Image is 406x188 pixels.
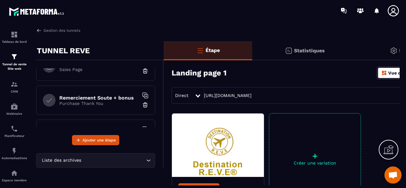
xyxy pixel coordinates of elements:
[82,137,116,143] span: Ajouter une étape
[196,47,204,54] img: bars-o.4a397970.svg
[36,153,155,168] div: Search for option
[36,28,80,33] a: Gestion des tunnels
[37,44,90,57] p: TUNNEL REVE
[10,169,18,177] img: automations
[40,157,82,164] span: Liste des archives
[2,165,27,187] a: automationsautomationsEspace membre
[142,102,148,108] img: trash
[2,76,27,98] a: formationformationCRM
[10,31,18,38] img: formation
[381,70,387,76] img: dashboard-orange.40269519.svg
[294,48,325,54] p: Statistiques
[2,156,27,160] p: Automatisations
[2,142,27,165] a: automationsautomationsAutomatisations
[2,120,27,142] a: schedulerschedulerPlanificateur
[36,28,42,33] img: arrow
[59,95,139,101] h6: Remerciement Soute + bonus
[10,147,18,155] img: automations
[206,47,220,53] p: Étape
[2,26,27,48] a: formationformationTableau de bord
[10,103,18,110] img: automations
[9,6,66,17] img: logo
[285,47,292,55] img: stats.20deebd0.svg
[390,47,397,55] img: setting-gr.5f69749f.svg
[2,178,27,182] p: Espace membre
[384,166,402,184] div: Ouvrir le chat
[269,152,361,160] p: +
[204,93,252,98] a: [URL][DOMAIN_NAME]
[2,98,27,120] a: automationsautomationsWebinaire
[142,68,148,74] img: trash
[2,134,27,138] p: Planificateur
[172,113,264,177] img: image
[10,53,18,61] img: formation
[59,101,139,106] p: Purchase Thank You
[10,81,18,88] img: formation
[59,67,139,72] p: Sales Page
[2,62,27,71] p: Tunnel de vente Site web
[2,112,27,115] p: Webinaire
[269,160,361,165] p: Créer une variation
[175,93,188,98] span: Direct
[2,48,27,76] a: formationformationTunnel de vente Site web
[2,40,27,43] p: Tableau de bord
[172,68,226,77] h3: Landing page 1
[72,135,119,145] button: Ajouter une étape
[82,157,145,164] input: Search for option
[2,90,27,93] p: CRM
[10,125,18,133] img: scheduler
